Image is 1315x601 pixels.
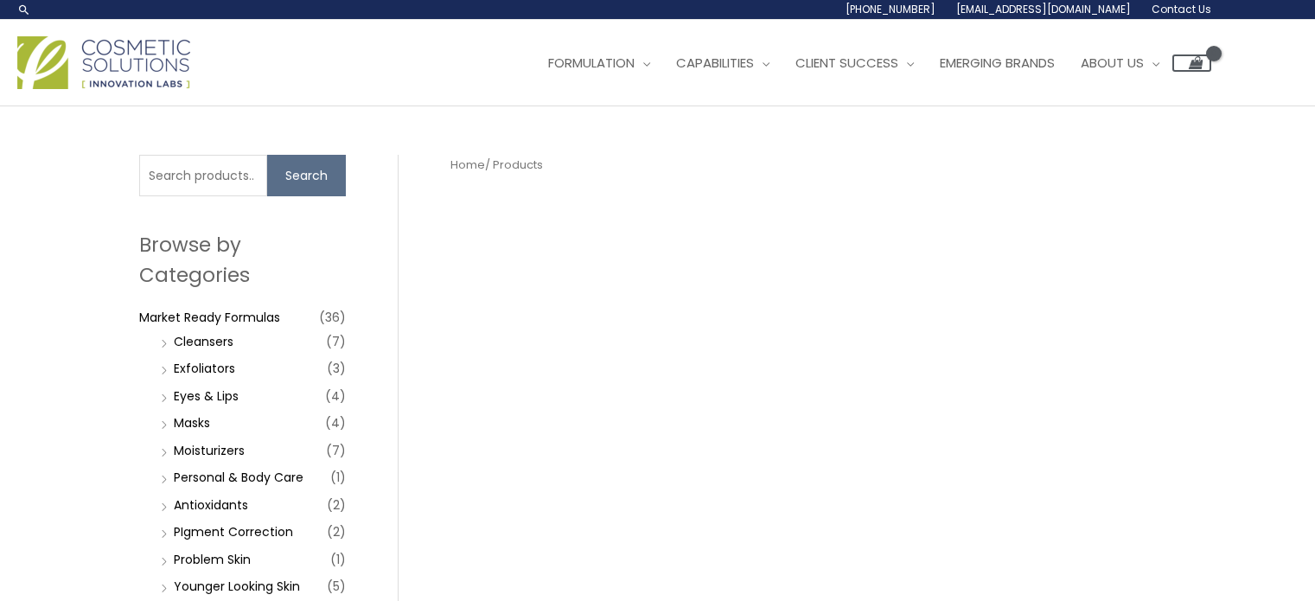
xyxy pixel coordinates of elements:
span: (2) [327,493,346,517]
a: Younger Looking Skin [174,578,300,595]
a: Capabilities [663,37,782,89]
span: (4) [325,384,346,408]
span: (1) [330,547,346,572]
span: (4) [325,411,346,435]
a: Emerging Brands [927,37,1068,89]
span: Client Success [795,54,898,72]
a: Market Ready Formulas [139,309,280,326]
span: (7) [326,438,346,463]
a: Masks [174,414,210,432]
a: Antioxidants [174,496,248,514]
span: Contact Us [1152,2,1211,16]
a: Client Success [782,37,927,89]
a: Personal & Body Care [174,469,303,486]
a: View Shopping Cart, empty [1172,54,1211,72]
span: About Us [1081,54,1144,72]
a: Exfoliators [174,360,235,377]
span: [EMAIL_ADDRESS][DOMAIN_NAME] [956,2,1131,16]
a: Formulation [535,37,663,89]
nav: Site Navigation [522,37,1211,89]
button: Search [267,155,346,196]
span: (36) [319,305,346,329]
nav: Breadcrumb [450,155,1176,176]
a: Problem Skin [174,551,251,568]
a: About Us [1068,37,1172,89]
span: [PHONE_NUMBER] [846,2,935,16]
a: Eyes & Lips [174,387,239,405]
span: Emerging Brands [940,54,1055,72]
span: (3) [327,356,346,380]
input: Search products… [139,155,267,196]
a: Search icon link [17,3,31,16]
h2: Browse by Categories [139,230,346,289]
span: (5) [327,574,346,598]
span: Capabilities [676,54,754,72]
a: Moisturizers [174,442,245,459]
span: (7) [326,329,346,354]
img: Cosmetic Solutions Logo [17,36,190,89]
a: Cleansers [174,333,233,350]
span: (2) [327,520,346,544]
span: Formulation [548,54,635,72]
a: PIgment Correction [174,523,293,540]
span: (1) [330,465,346,489]
a: Home [450,157,485,173]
